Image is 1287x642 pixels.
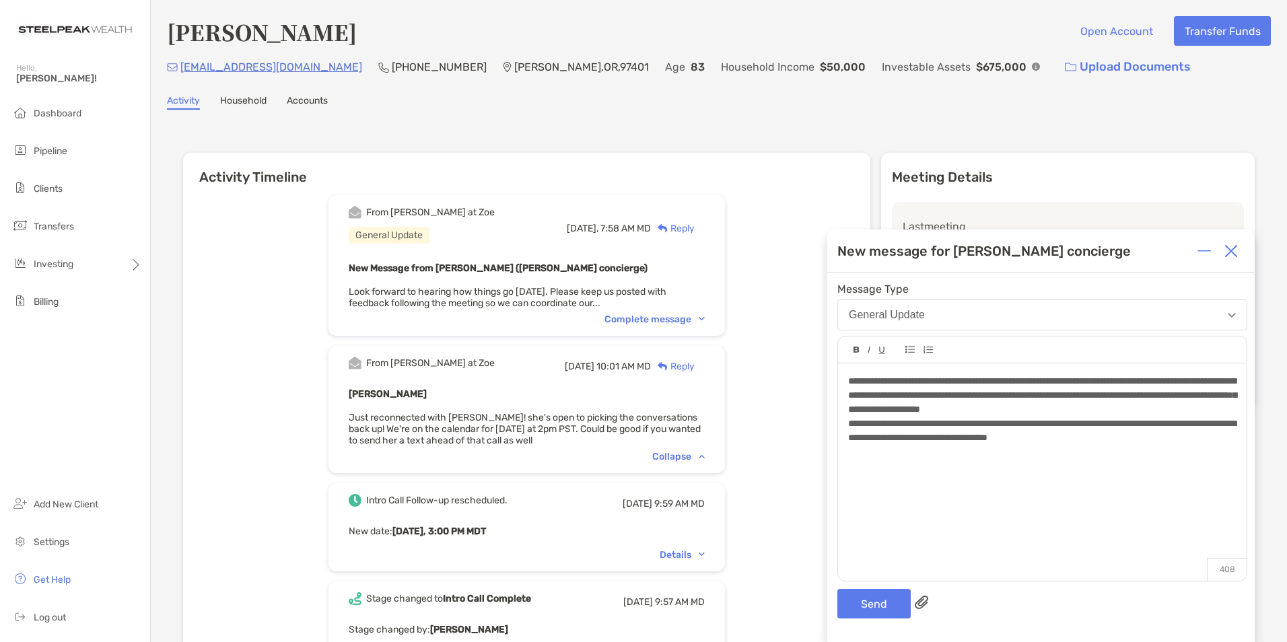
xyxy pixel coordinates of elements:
img: Editor control icon [868,347,870,353]
img: Zoe Logo [16,5,134,54]
p: $675,000 [976,59,1027,75]
span: Transfers [34,221,74,232]
p: New date : [349,523,705,540]
img: Editor control icon [878,347,885,354]
span: [DATE] [623,498,652,509]
div: Collapse [652,451,705,462]
img: paperclip attachments [915,596,928,609]
a: Household [220,95,267,110]
img: Event icon [349,357,361,369]
span: [DATE] [565,361,594,372]
img: Event icon [349,494,361,507]
img: Event icon [349,206,361,219]
div: Reply [651,359,695,373]
img: Event icon [349,592,361,605]
p: 408 [1207,558,1247,581]
a: Upload Documents [1056,52,1199,81]
img: Open dropdown arrow [1228,313,1236,318]
span: [DATE] [623,596,653,608]
div: Intro Call Follow-up rescheduled. [366,495,508,506]
b: [PERSON_NAME] [349,388,427,400]
img: dashboard icon [12,104,28,120]
b: Intro Call Complete [443,593,531,604]
p: [PHONE_NUMBER] [392,59,487,75]
h4: [PERSON_NAME] [167,16,357,47]
button: General Update [837,299,1247,330]
button: Transfer Funds [1174,16,1271,46]
span: Billing [34,296,59,308]
img: Info Icon [1032,63,1040,71]
img: Chevron icon [699,317,705,321]
p: Investable Assets [882,59,971,75]
span: Dashboard [34,108,81,119]
span: 10:01 AM MD [596,361,651,372]
div: From [PERSON_NAME] at Zoe [366,357,495,369]
span: Just reconnected with [PERSON_NAME]! she's open to picking the conversations back up! We're on th... [349,412,701,446]
p: [PERSON_NAME] , OR , 97401 [514,59,649,75]
span: 7:58 AM MD [600,223,651,234]
button: Open Account [1070,16,1163,46]
img: transfers icon [12,217,28,234]
img: settings icon [12,533,28,549]
img: investing icon [12,255,28,271]
span: [PERSON_NAME]! [16,73,142,84]
span: 9:59 AM MD [654,498,705,509]
img: clients icon [12,180,28,196]
img: button icon [1065,63,1076,72]
div: Reply [651,221,695,236]
img: get-help icon [12,571,28,587]
img: Email Icon [167,63,178,71]
p: Household Income [721,59,814,75]
span: 9:57 AM MD [655,596,705,608]
div: Stage changed to [366,593,531,604]
p: Last meeting [903,218,1233,235]
img: Chevron icon [699,552,705,557]
img: Phone Icon [378,62,389,73]
img: Reply icon [658,362,668,371]
img: billing icon [12,293,28,309]
img: Chevron icon [699,454,705,458]
span: Investing [34,258,73,270]
img: pipeline icon [12,142,28,158]
button: Send [837,589,911,618]
span: Settings [34,536,69,548]
span: Message Type [837,283,1247,295]
img: add_new_client icon [12,495,28,511]
img: logout icon [12,608,28,625]
div: New message for [PERSON_NAME] concierge [837,243,1131,259]
img: Editor control icon [923,346,933,354]
div: From [PERSON_NAME] at Zoe [366,207,495,218]
b: New Message from [PERSON_NAME] ([PERSON_NAME] concierge) [349,262,648,274]
span: Log out [34,612,66,623]
a: Activity [167,95,200,110]
span: Add New Client [34,499,98,510]
p: Meeting Details [892,169,1244,186]
p: [EMAIL_ADDRESS][DOMAIN_NAME] [180,59,362,75]
div: Details [660,549,705,561]
div: General Update [349,227,429,244]
img: Editor control icon [905,346,915,353]
div: Complete message [604,314,705,325]
p: $50,000 [820,59,866,75]
p: Stage changed by: [349,621,705,638]
span: Look forward to hearing how things go [DATE]. Please keep us posted with feedback following the m... [349,286,666,309]
span: [DATE], [567,223,598,234]
img: Close [1224,244,1238,258]
img: Editor control icon [854,347,860,353]
img: Expand or collapse [1197,244,1211,258]
div: General Update [849,309,925,321]
p: Age [665,59,685,75]
img: Location Icon [503,62,512,73]
span: Get Help [34,574,71,585]
img: Reply icon [658,224,668,233]
a: Accounts [287,95,328,110]
span: Pipeline [34,145,67,157]
p: 83 [691,59,705,75]
h6: Activity Timeline [183,153,870,185]
span: Clients [34,183,63,194]
b: [DATE], 3:00 PM MDT [392,526,486,537]
b: [PERSON_NAME] [430,624,508,635]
